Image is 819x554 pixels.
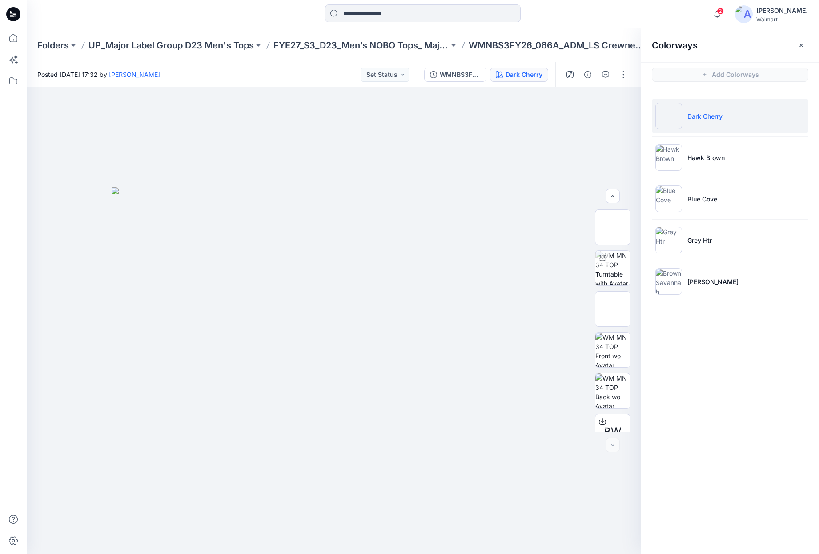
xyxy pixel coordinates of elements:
button: WMNBS3FY26_066A_ADM_LS Crewneck copy [424,68,486,82]
a: [PERSON_NAME] [109,71,160,78]
span: BW [604,424,622,440]
img: Dark Cherry [655,103,682,129]
img: WM MN 34 TOP Turntable with Avatar [595,251,630,285]
span: Posted [DATE] 17:32 by [37,70,160,79]
a: FYE27_S3_D23_Men’s NOBO Tops_ Major Label Group [273,39,449,52]
img: WM MN 34 TOP Front wo Avatar [595,333,630,367]
p: Blue Cove [687,194,717,204]
img: Hawk Brown [655,144,682,171]
p: WMNBS3FY26_066A_ADM_LS Crewneck copy [469,39,644,52]
img: WM MN 34 TOP Back wo Avatar [595,373,630,408]
p: Dark Cherry [687,112,723,121]
img: Brown Savannah [655,268,682,295]
button: Details [581,68,595,82]
p: Hawk Brown [687,153,725,162]
a: Folders [37,39,69,52]
img: Grey Htr [655,227,682,253]
img: avatar [735,5,753,23]
button: Dark Cherry [490,68,548,82]
div: WMNBS3FY26_066A_ADM_LS Crewneck copy [440,70,481,80]
img: eyJhbGciOiJIUzI1NiIsImtpZCI6IjAiLCJzbHQiOiJzZXMiLCJ0eXAiOiJKV1QifQ.eyJkYXRhIjp7InR5cGUiOiJzdG9yYW... [112,187,556,554]
p: Grey Htr [687,236,712,245]
span: 2 [717,8,724,15]
h2: Colorways [652,40,698,51]
div: Dark Cherry [506,70,542,80]
img: Blue Cove [655,185,682,212]
a: UP_Major Label Group D23 Men's Tops [88,39,254,52]
div: Walmart [756,16,808,23]
p: [PERSON_NAME] [687,277,739,286]
div: [PERSON_NAME] [756,5,808,16]
img: WM MN 34 TOP Colorway wo Avatar [595,210,630,245]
